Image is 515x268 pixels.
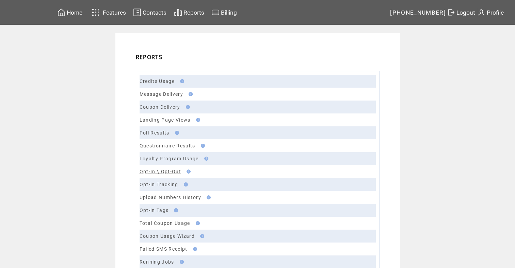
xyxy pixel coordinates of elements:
[140,182,178,187] a: Opt-in Tracking
[140,130,170,136] a: Poll Results
[140,195,201,200] a: Upload Numbers History
[140,208,169,213] a: Opt-in Tags
[447,8,455,17] img: exit.svg
[173,7,205,18] a: Reports
[202,157,208,161] img: help.gif
[211,8,220,17] img: creidtcard.svg
[136,53,162,61] span: REPORTS
[67,9,82,16] span: Home
[90,7,102,18] img: features.svg
[210,7,238,18] a: Billing
[89,6,127,19] a: Features
[140,104,180,110] a: Coupon Delivery
[182,182,188,186] img: help.gif
[140,156,199,161] a: Loyalty Program Usage
[140,78,175,84] a: Credits Usage
[184,169,191,174] img: help.gif
[487,9,504,16] span: Profile
[194,221,200,225] img: help.gif
[140,233,195,239] a: Coupon Usage Wizard
[133,8,141,17] img: contacts.svg
[143,9,166,16] span: Contacts
[221,9,237,16] span: Billing
[140,143,195,148] a: Questionnaire Results
[205,195,211,199] img: help.gif
[140,259,174,265] a: Running Jobs
[178,79,184,83] img: help.gif
[183,9,204,16] span: Reports
[174,8,182,17] img: chart.svg
[476,7,505,18] a: Profile
[173,131,179,135] img: help.gif
[132,7,167,18] a: Contacts
[140,117,191,123] a: Landing Page Views
[446,7,476,18] a: Logout
[56,7,83,18] a: Home
[178,260,184,264] img: help.gif
[184,105,190,109] img: help.gif
[140,91,183,97] a: Message Delivery
[140,246,188,252] a: Failed SMS Receipt
[198,234,204,238] img: help.gif
[477,8,485,17] img: profile.svg
[191,247,197,251] img: help.gif
[456,9,475,16] span: Logout
[187,92,193,96] img: help.gif
[140,169,181,174] a: Opt-In \ Opt-Out
[199,144,205,148] img: help.gif
[57,8,65,17] img: home.svg
[172,208,178,212] img: help.gif
[194,118,200,122] img: help.gif
[390,9,446,16] span: [PHONE_NUMBER]
[140,220,190,226] a: Total Coupon Usage
[103,9,126,16] span: Features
